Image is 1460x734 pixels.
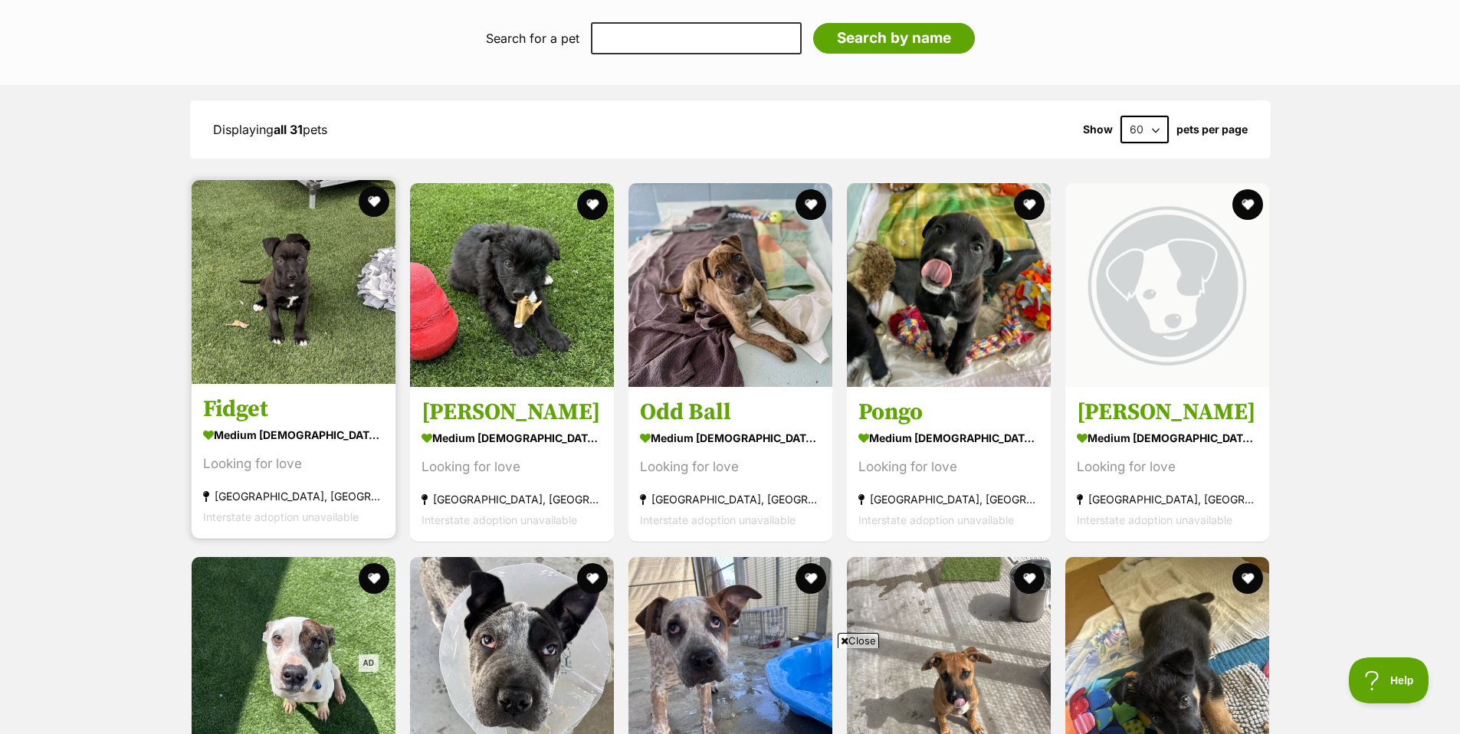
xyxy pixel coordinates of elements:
div: Looking for love [640,457,821,478]
button: favourite [1232,563,1263,594]
div: [GEOGRAPHIC_DATA], [GEOGRAPHIC_DATA] [640,490,821,510]
a: Odd Ball medium [DEMOGRAPHIC_DATA] Dog Looking for love [GEOGRAPHIC_DATA], [GEOGRAPHIC_DATA] Inte... [628,387,832,542]
div: medium [DEMOGRAPHIC_DATA] Dog [203,424,384,447]
strong: all 31 [274,122,303,137]
iframe: Help Scout Beacon - Open [1349,657,1429,703]
label: pets per page [1176,123,1248,136]
div: Looking for love [203,454,384,475]
span: Displaying pets [213,122,327,137]
div: Looking for love [422,457,602,478]
div: [GEOGRAPHIC_DATA], [GEOGRAPHIC_DATA] [858,490,1039,510]
button: favourite [577,563,608,594]
div: medium [DEMOGRAPHIC_DATA] Dog [640,428,821,450]
a: Pongo medium [DEMOGRAPHIC_DATA] Dog Looking for love [GEOGRAPHIC_DATA], [GEOGRAPHIC_DATA] Interst... [847,387,1051,542]
div: [GEOGRAPHIC_DATA], [GEOGRAPHIC_DATA] [422,490,602,510]
h3: Pongo [858,398,1039,428]
button: favourite [359,186,389,217]
h3: [PERSON_NAME] [422,398,602,428]
img: Fidget [192,180,395,384]
h3: Odd Ball [640,398,821,428]
button: favourite [1232,189,1263,220]
span: Interstate adoption unavailable [422,514,577,527]
div: medium [DEMOGRAPHIC_DATA] Dog [858,428,1039,450]
span: Close [838,633,879,648]
div: Looking for love [1077,457,1258,478]
button: favourite [1014,189,1045,220]
span: Interstate adoption unavailable [1077,514,1232,527]
div: medium [DEMOGRAPHIC_DATA] Dog [422,428,602,450]
input: Search by name [813,23,975,54]
button: favourite [1014,563,1045,594]
div: Looking for love [858,457,1039,478]
span: Interstate adoption unavailable [640,514,796,527]
h3: [PERSON_NAME] [1077,398,1258,428]
span: Show [1083,123,1113,136]
button: favourite [359,563,389,594]
button: favourite [796,563,826,594]
button: favourite [796,189,826,220]
a: [PERSON_NAME] medium [DEMOGRAPHIC_DATA] Dog Looking for love [GEOGRAPHIC_DATA], [GEOGRAPHIC_DATA]... [1065,387,1269,542]
span: Interstate adoption unavailable [203,511,359,524]
div: [GEOGRAPHIC_DATA], [GEOGRAPHIC_DATA] [1077,490,1258,510]
a: [PERSON_NAME] medium [DEMOGRAPHIC_DATA] Dog Looking for love [GEOGRAPHIC_DATA], [GEOGRAPHIC_DATA]... [410,387,614,542]
a: Fidget medium [DEMOGRAPHIC_DATA] Dog Looking for love [GEOGRAPHIC_DATA], [GEOGRAPHIC_DATA] Inters... [192,384,395,539]
img: Odd Ball [628,183,832,387]
h3: Fidget [203,395,384,424]
img: Pongo [847,183,1051,387]
button: favourite [577,189,608,220]
span: AD [359,654,379,672]
span: Interstate adoption unavailable [858,514,1014,527]
label: Search for a pet [486,31,579,45]
div: medium [DEMOGRAPHIC_DATA] Dog [1077,428,1258,450]
div: [GEOGRAPHIC_DATA], [GEOGRAPHIC_DATA] [203,487,384,507]
img: Rodger [410,183,614,387]
img: Milo [1065,183,1269,387]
